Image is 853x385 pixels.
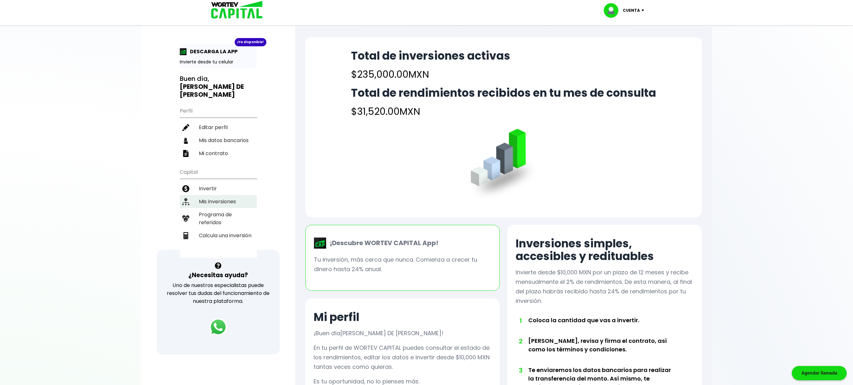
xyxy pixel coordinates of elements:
h2: Total de inversiones activas [351,49,510,62]
h2: Mi perfil [314,311,359,323]
div: ¡Ya disponible! [235,38,266,46]
ul: Capital [180,165,257,258]
p: Cuenta [623,6,640,15]
img: app-icon [180,48,187,55]
h3: Buen día, [180,75,257,99]
p: En tu perfil de WORTEV CAPITAL puedes consultar el estado de los rendimientos, editar los datos e... [314,343,492,372]
h2: Inversiones simples, accesibles y redituables [516,237,693,263]
p: Uno de nuestros especialistas puede resolver tus dudas del funcionamiento de nuestra plataforma. [165,281,272,305]
img: profile-image [604,3,623,18]
span: 2 [519,336,522,346]
a: Mis inversiones [180,195,257,208]
img: invertir-icon.b3b967d7.svg [182,185,189,192]
ul: Perfil [180,104,257,160]
p: ¡Buen día ! [314,329,443,338]
span: 1 [519,316,522,325]
img: datos-icon.10cf9172.svg [182,137,189,144]
span: [PERSON_NAME] DE [PERSON_NAME] [340,329,441,337]
img: contrato-icon.f2db500c.svg [182,150,189,157]
p: ¡Descubre WORTEV CAPITAL App! [327,238,438,248]
img: recomiendanos-icon.9b8e9327.svg [182,215,189,222]
a: Mis datos bancarios [180,134,257,147]
li: [PERSON_NAME], revisa y firma el contrato, así como los términos y condiciones. [528,336,676,366]
p: Invierte desde $10,000 MXN por un plazo de 12 meses y recibe mensualmente el 2% de rendimientos. ... [516,268,693,306]
div: Agendar llamada [792,366,847,380]
p: Tu inversión, más cerca que nunca. Comienza a crecer tu dinero hasta 24% anual. [314,255,491,274]
li: Coloca la cantidad que vas a invertir. [528,316,676,336]
p: Invierte desde tu celular [180,59,257,65]
img: icon-down [640,10,648,11]
img: editar-icon.952d3147.svg [182,124,189,131]
h4: $31,520.00 MXN [351,104,656,119]
a: Programa de referidos [180,208,257,229]
a: Invertir [180,182,257,195]
a: Mi contrato [180,147,257,160]
img: calculadora-icon.17d418c4.svg [182,232,189,239]
img: inversiones-icon.6695dc30.svg [182,198,189,205]
b: [PERSON_NAME] DE [PERSON_NAME] [180,82,244,99]
h3: ¿Necesitas ayuda? [188,271,248,280]
p: DESCARGA LA APP [187,48,238,55]
h4: $235,000.00 MXN [351,67,510,82]
a: Editar perfil [180,121,257,134]
img: logos_whatsapp-icon.242b2217.svg [209,318,227,336]
img: wortev-capital-app-icon [314,238,327,249]
img: grafica.516fef24.png [468,129,540,201]
span: 3 [519,366,522,375]
h2: Total de rendimientos recibidos en tu mes de consulta [351,87,656,99]
a: Calcula una inversión [180,229,257,242]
